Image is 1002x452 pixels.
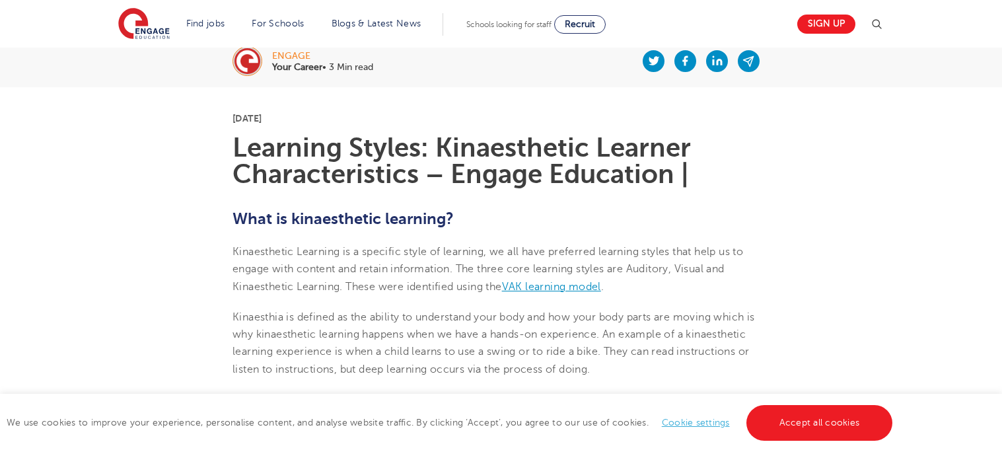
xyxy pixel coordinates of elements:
[662,418,730,428] a: Cookie settings
[797,15,855,34] a: Sign up
[233,328,749,375] span: inaesthetic learning happens when we have a hands-on experience. An example of a kinaesthetic lea...
[466,20,552,29] span: Schools looking for staff
[272,52,373,61] div: engage
[272,62,322,72] b: Your Career
[233,246,743,293] span: Kinaesthetic Learning is a specific style of learning, we all have preferred learning styles that...
[233,114,769,123] p: [DATE]
[7,418,896,428] span: We use cookies to improve your experience, personalise content, and analyse website traffic. By c...
[233,135,769,188] h1: Learning Styles: Kinaesthetic Learner Characteristics – Engage Education |
[554,15,606,34] a: Recruit
[118,8,170,41] img: Engage Education
[186,19,225,28] a: Find jobs
[233,311,755,340] span: Kinaesthia is defined as the ability to understand your body and how your body parts are moving w...
[233,207,769,230] h2: What is kinaesthetic learning?
[601,281,604,293] span: .
[565,19,595,29] span: Recruit
[746,405,893,441] a: Accept all cookies
[272,63,373,72] p: • 3 Min read
[332,19,421,28] a: Blogs & Latest News
[252,19,304,28] a: For Schools
[502,281,601,293] a: VAK learning model
[345,281,501,293] span: These were identified using the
